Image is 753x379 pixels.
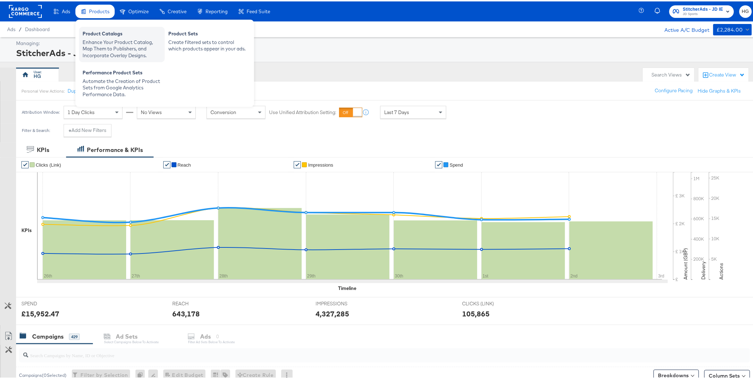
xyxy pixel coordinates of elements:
button: Configure Pacing [650,83,698,96]
div: Active A/C Budget [657,23,710,33]
div: StitcherAds - JD IE [16,45,750,58]
button: £2,284.00 [713,23,752,34]
span: JD Sports [683,10,723,16]
span: Optimize [128,7,149,13]
div: Create View [709,70,745,77]
div: Performance & KPIs [87,144,143,153]
span: Impressions [308,161,333,166]
button: HG [739,4,752,16]
div: 4,327,285 [316,307,350,318]
span: HG [742,6,749,14]
div: HG [34,72,41,78]
a: ✔ [435,160,442,167]
a: ✔ [163,160,170,167]
label: Use Unified Attribution Setting: [269,108,336,114]
input: Search Campaigns by Name, ID or Objective [28,344,683,358]
div: 643,178 [172,307,200,318]
a: ✔ [21,160,29,167]
span: Clicks (Link) [36,161,61,166]
div: 105,865 [462,307,490,318]
div: Attribution Window: [21,108,60,113]
span: Conversion [210,108,236,114]
button: Hide Graphs & KPIs [698,86,741,93]
div: Personal View Actions: [21,87,65,93]
button: StitcherAds - JD IEJD Sports [669,4,734,16]
span: IMPRESSIONS [316,299,370,306]
span: Creative [168,7,187,13]
span: Ads [62,7,70,13]
span: SPEND [21,299,75,306]
span: Last 7 Days [384,108,409,114]
span: Reporting [205,7,228,13]
text: Actions [718,261,725,278]
div: £15,952.47 [21,307,59,318]
span: StitcherAds - JD IE [683,4,723,12]
span: Spend [450,161,463,166]
span: Products [89,7,109,13]
div: £2,284.00 [717,24,743,33]
div: KPIs [37,144,49,153]
div: Timeline [338,284,357,290]
div: 429 [69,332,80,339]
span: Reach [178,161,191,166]
span: CLICKS (LINK) [462,299,516,306]
button: Duplicate [68,86,89,93]
div: Search Views [652,70,691,77]
span: Ads [7,25,15,31]
span: REACH [172,299,226,306]
span: No Views [141,108,162,114]
div: Campaigns [32,331,64,339]
span: 1 Day Clicks [68,108,95,114]
span: / [15,25,25,31]
div: Filter & Search: [21,127,50,132]
a: ✔ [294,160,301,167]
button: +Add New Filters [64,123,112,136]
div: KPIs [21,226,32,232]
span: Feed Suite [247,7,270,13]
div: Campaigns ( 0 Selected) [19,371,66,377]
strong: + [69,125,71,132]
a: Dashboard [25,25,50,31]
div: Managing: [16,39,750,45]
text: Amount (GBP) [683,247,689,278]
text: Delivery [700,260,707,278]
